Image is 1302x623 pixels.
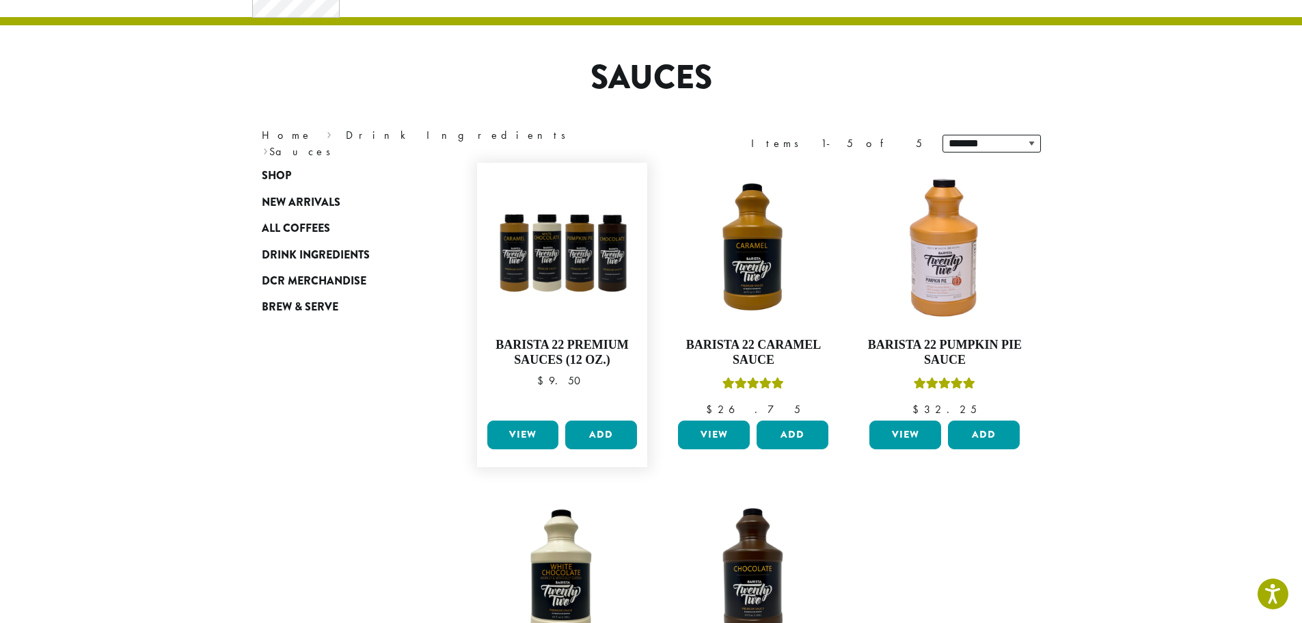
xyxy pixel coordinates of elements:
img: DP3239.64-oz.01.default.png [866,170,1023,327]
a: Barista 22 Pumpkin Pie SauceRated 5.00 out of 5 $32.25 [866,170,1023,415]
span: DCR Merchandise [262,273,366,290]
bdi: 9.50 [537,373,587,388]
a: All Coffees [262,215,426,241]
span: $ [537,373,549,388]
span: New Arrivals [262,194,340,211]
button: Add [757,421,828,449]
a: New Arrivals [262,189,426,215]
a: Shop [262,163,426,189]
button: Add [948,421,1020,449]
h1: Sauces [252,58,1051,98]
h4: Barista 22 Pumpkin Pie Sauce [866,338,1023,367]
nav: Breadcrumb [262,127,631,160]
bdi: 32.25 [912,402,977,416]
span: › [263,139,268,160]
a: Barista 22 Caramel SauceRated 5.00 out of 5 $26.75 [675,170,832,415]
a: View [678,421,750,449]
div: Rated 5.00 out of 5 [914,375,975,396]
span: Brew & Serve [262,299,338,316]
div: Items 1-5 of 5 [751,135,922,152]
a: Drink Ingredients [346,128,575,142]
bdi: 26.75 [706,402,800,416]
a: DCR Merchandise [262,268,426,294]
span: $ [706,402,718,416]
a: View [487,421,559,449]
a: Barista 22 Premium Sauces (12 oz.) $9.50 [484,170,641,415]
span: All Coffees [262,220,330,237]
span: › [327,122,331,144]
span: $ [912,402,924,416]
a: View [869,421,941,449]
span: Shop [262,168,291,185]
div: Rated 5.00 out of 5 [722,375,784,396]
h4: Barista 22 Caramel Sauce [675,338,832,367]
h4: Barista 22 Premium Sauces (12 oz.) [484,338,641,367]
button: Add [565,421,637,449]
a: Brew & Serve [262,294,426,320]
a: Home [262,128,312,142]
img: B22-Caramel-Sauce_Stock-e1709240861679.png [675,170,832,327]
span: Drink Ingredients [262,247,370,264]
img: B22SauceSqueeze_All-300x300.png [483,170,640,327]
a: Drink Ingredients [262,241,426,267]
